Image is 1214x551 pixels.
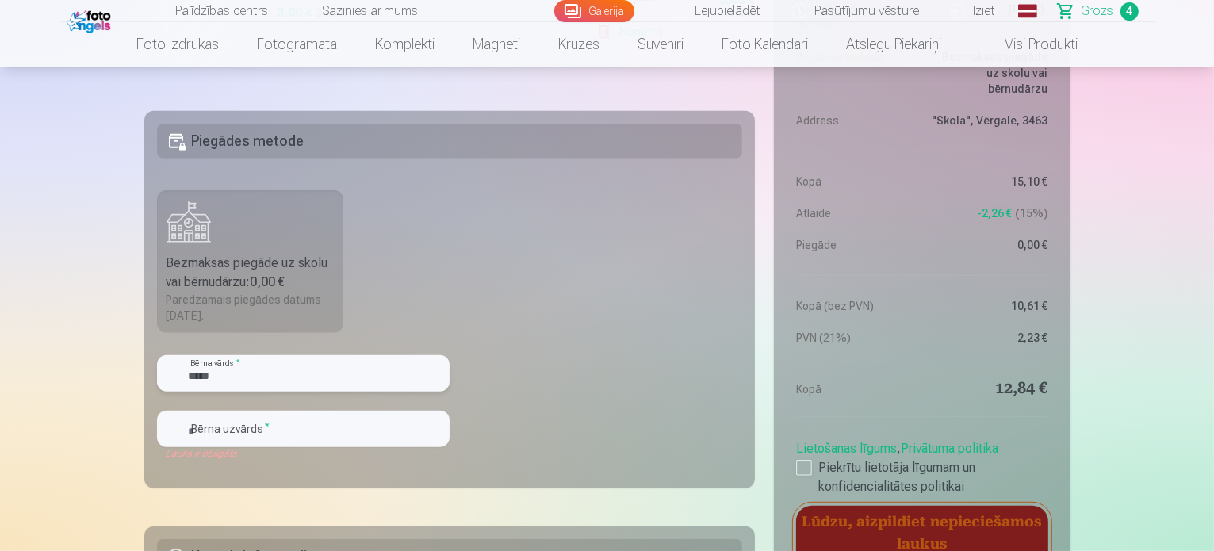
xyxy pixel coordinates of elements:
[167,254,335,292] div: Bezmaksas piegāde uz skolu vai bērnudārzu :
[796,113,914,128] dt: Address
[796,441,897,456] a: Lietošanas līgums
[930,330,1048,346] dd: 2,23 €
[238,22,356,67] a: Fotogrāmata
[930,237,1048,253] dd: 0,00 €
[117,22,238,67] a: Foto izdrukas
[901,441,998,456] a: Privātuma politika
[930,49,1048,97] dd: Bezmaksas piegāde uz skolu vai bērnudārzu
[539,22,618,67] a: Krūzes
[930,174,1048,189] dd: 15,10 €
[67,6,115,33] img: /fa1
[827,22,960,67] a: Atslēgu piekariņi
[796,378,914,400] dt: Kopā
[356,22,454,67] a: Komplekti
[796,237,914,253] dt: Piegāde
[157,447,450,460] div: Lauks ir obligāts
[618,22,703,67] a: Suvenīri
[1082,2,1114,21] span: Grozs
[454,22,539,67] a: Magnēti
[157,124,743,159] h5: Piegādes metode
[978,205,1013,221] span: -2,26 €
[796,433,1047,496] div: ,
[960,22,1097,67] a: Visi produkti
[930,298,1048,314] dd: 10,61 €
[1120,2,1139,21] span: 4
[930,378,1048,400] dd: 12,84 €
[796,174,914,189] dt: Kopā
[703,22,827,67] a: Foto kalendāri
[796,205,914,221] dt: Atlaide
[930,113,1048,128] dd: "Skola", Vērgale, 3463
[796,49,914,97] dt: Piegādes metode
[796,458,1047,496] label: Piekrītu lietotāja līgumam un konfidencialitātes politikai
[167,292,335,323] div: Paredzamais piegādes datums [DATE].
[796,330,914,346] dt: PVN (21%)
[796,298,914,314] dt: Kopā (bez PVN)
[1016,205,1048,221] span: 15 %
[251,274,285,289] b: 0,00 €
